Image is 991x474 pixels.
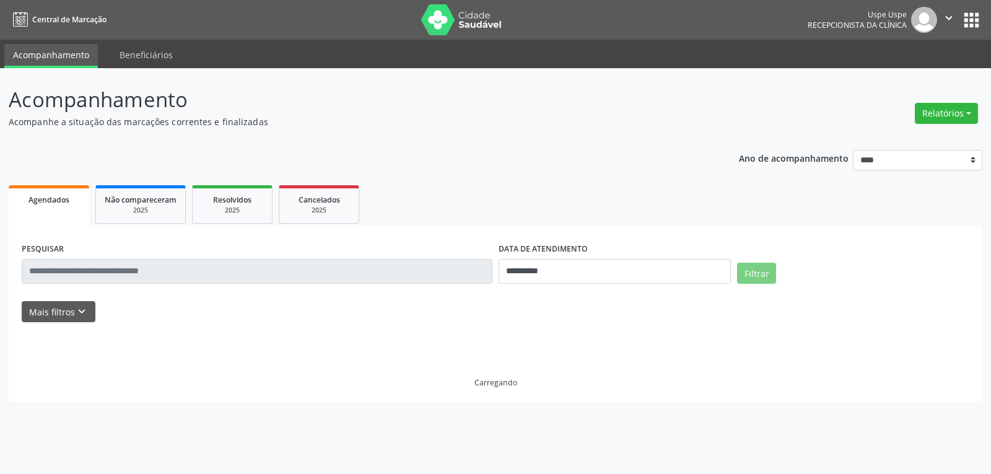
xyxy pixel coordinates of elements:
span: Recepcionista da clínica [808,20,907,30]
p: Acompanhe a situação das marcações correntes e finalizadas [9,115,690,128]
span: Agendados [28,195,69,205]
label: DATA DE ATENDIMENTO [499,240,588,259]
p: Acompanhamento [9,84,690,115]
label: PESQUISAR [22,240,64,259]
span: Resolvidos [213,195,251,205]
div: 2025 [105,206,177,215]
button: Filtrar [737,263,776,284]
button: apps [961,9,982,31]
button: Relatórios [915,103,978,124]
button: Mais filtroskeyboard_arrow_down [22,301,95,323]
img: img [911,7,937,33]
div: 2025 [288,206,350,215]
div: Carregando [474,377,517,388]
button:  [937,7,961,33]
a: Acompanhamento [4,44,98,68]
i: keyboard_arrow_down [75,305,89,318]
div: Uspe Uspe [808,9,907,20]
p: Ano de acompanhamento [739,150,849,165]
span: Não compareceram [105,195,177,205]
i:  [942,11,956,25]
a: Central de Marcação [9,9,107,30]
span: Cancelados [299,195,340,205]
a: Beneficiários [111,44,181,66]
span: Central de Marcação [32,14,107,25]
div: 2025 [201,206,263,215]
